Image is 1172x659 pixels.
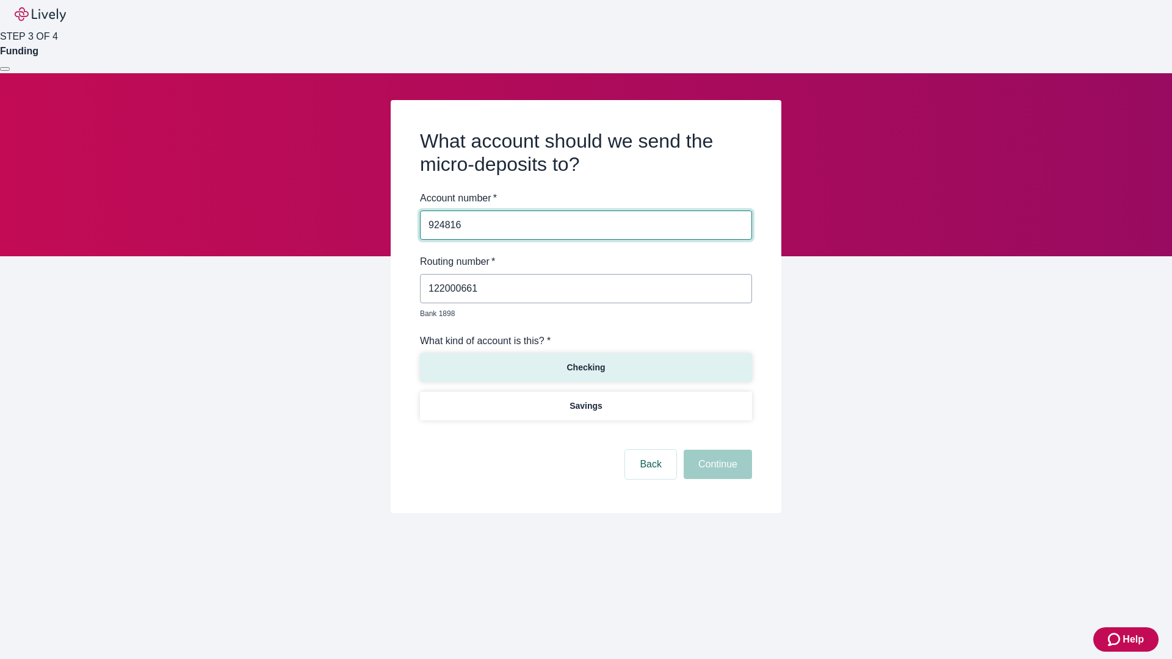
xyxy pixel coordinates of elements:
label: Routing number [420,254,495,269]
img: Lively [15,7,66,22]
h2: What account should we send the micro-deposits to? [420,129,752,176]
button: Zendesk support iconHelp [1093,627,1159,652]
button: Savings [420,392,752,420]
label: Account number [420,191,497,206]
button: Checking [420,353,752,382]
span: Help [1123,632,1144,647]
button: Back [625,450,676,479]
label: What kind of account is this? * [420,334,551,348]
p: Checking [566,361,605,374]
p: Savings [570,400,602,412]
svg: Zendesk support icon [1108,632,1123,647]
p: Bank 1898 [420,308,743,319]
